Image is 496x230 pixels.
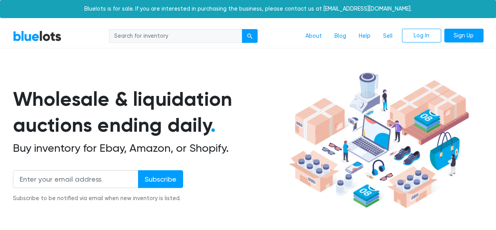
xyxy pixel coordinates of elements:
input: Search for inventory [109,29,242,43]
a: BlueLots [13,30,62,42]
a: Sell [377,29,399,44]
a: About [299,29,328,44]
div: Subscribe to be notified via email when new inventory is listed. [13,194,183,203]
a: Sign Up [444,29,483,43]
h2: Buy inventory for Ebay, Amazon, or Shopify. [13,142,286,155]
span: . [211,113,216,137]
a: Blog [328,29,352,44]
img: hero-ee84e7d0318cb26816c560f6b4441b76977f77a177738b4e94f68c95b2b83dbb.png [286,69,472,212]
h1: Wholesale & liquidation auctions ending daily [13,86,286,138]
input: Subscribe [138,170,183,188]
input: Enter your email address [13,170,138,188]
a: Log In [402,29,441,43]
a: Help [352,29,377,44]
